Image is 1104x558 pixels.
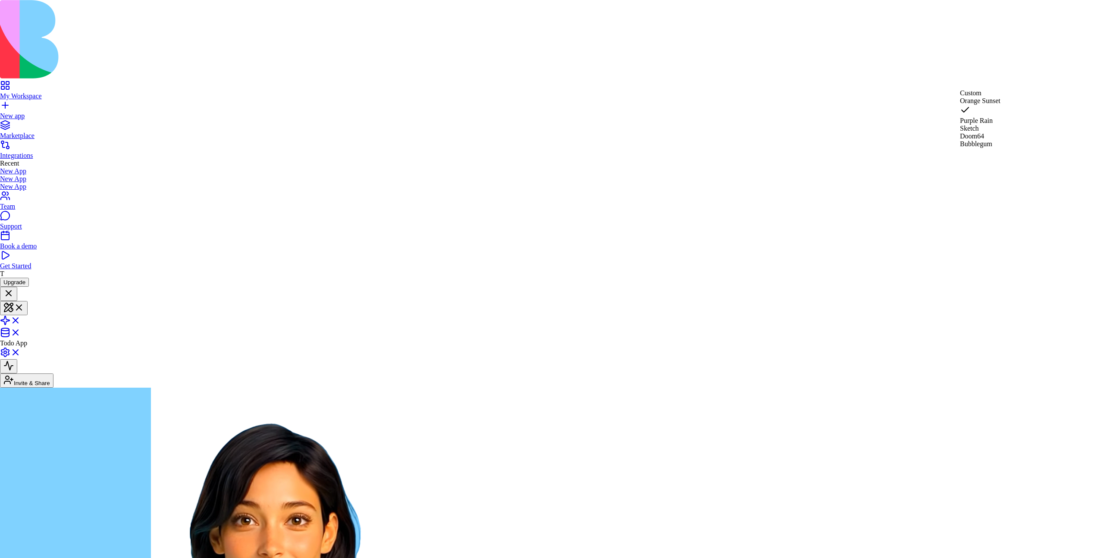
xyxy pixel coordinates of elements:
[960,125,979,132] span: Sketch
[69,38,122,56] button: New Task
[960,140,992,147] span: Bubblegum
[960,97,1000,104] span: Orange Sunset
[7,7,122,21] a: Todo App
[7,39,61,55] h2: My Tasks
[960,132,984,140] span: Doom64
[960,117,993,124] span: Purple Rain
[960,89,982,97] span: Custom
